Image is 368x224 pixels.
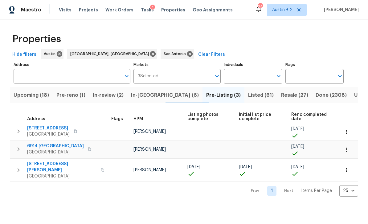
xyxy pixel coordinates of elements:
span: [GEOGRAPHIC_DATA] [27,149,84,155]
span: Done (2308) [316,91,347,100]
span: [PERSON_NAME] [321,7,359,13]
button: Hide filters [10,49,39,60]
label: Markets [133,63,221,67]
span: [DATE] [187,165,200,169]
div: 24 [258,4,262,10]
span: [DATE] [291,127,304,131]
span: Visits [59,7,72,13]
span: Flags [111,117,123,121]
span: Maestro [21,7,41,13]
span: [DATE] [239,165,252,169]
span: Initial list price complete [239,112,280,121]
span: In-[GEOGRAPHIC_DATA] (6) [131,91,199,100]
span: Pre-Listing (3) [206,91,241,100]
span: Austin + 2 [272,7,292,13]
span: Resale (27) [281,91,308,100]
span: Reno completed date [291,112,329,121]
label: Flags [285,63,344,67]
span: [PERSON_NAME] [133,147,166,152]
p: Items Per Page [301,188,332,194]
span: Austin [44,51,58,57]
a: Goto page 1 [267,186,276,196]
span: Listed (61) [248,91,274,100]
button: Open [122,72,131,80]
span: Upcoming (18) [14,91,49,100]
span: Listing photos complete [187,112,228,121]
div: Austin [41,49,63,59]
button: Open [274,72,283,80]
span: Clear Filters [198,51,225,59]
span: San Antonio [164,51,188,57]
span: [STREET_ADDRESS][PERSON_NAME] [27,161,97,173]
button: Clear Filters [196,49,227,60]
span: 3 Selected [138,74,158,79]
button: Open [336,72,344,80]
button: Open [213,72,221,80]
span: [PERSON_NAME] [133,168,166,172]
label: Individuals [224,63,282,67]
nav: Pagination Navigation [245,185,358,197]
span: [GEOGRAPHIC_DATA], [GEOGRAPHIC_DATA] [70,51,151,57]
span: In-review (2) [93,91,124,100]
span: 6914 [GEOGRAPHIC_DATA] [27,143,84,149]
div: San Antonio [161,49,194,59]
span: [GEOGRAPHIC_DATA] [27,131,70,137]
span: HPM [133,117,143,121]
span: [PERSON_NAME] [133,129,166,134]
span: Work Orders [105,7,133,13]
span: Tasks [141,8,154,12]
span: [DATE] [291,145,304,149]
div: 1 [150,5,155,11]
span: Properties [161,7,185,13]
span: [GEOGRAPHIC_DATA] [27,173,97,179]
span: Pre-reno (1) [56,91,85,100]
span: Hide filters [12,51,36,59]
div: [GEOGRAPHIC_DATA], [GEOGRAPHIC_DATA] [67,49,157,59]
label: Address [14,63,130,67]
span: Projects [79,7,98,13]
span: [DATE] [291,165,304,169]
span: [STREET_ADDRESS] [27,125,70,131]
span: Properties [12,36,61,42]
div: 25 [339,183,358,199]
span: Geo Assignments [193,7,233,13]
span: Address [27,117,45,121]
